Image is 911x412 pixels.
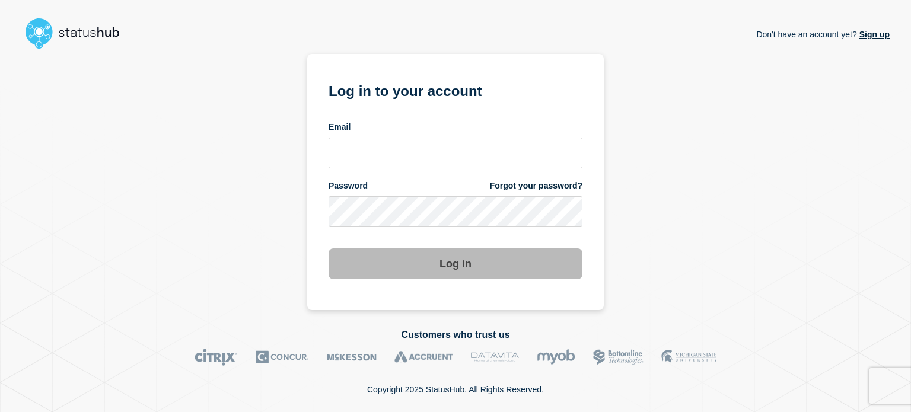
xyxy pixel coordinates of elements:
img: McKesson logo [327,349,377,366]
a: Forgot your password? [490,180,582,191]
button: Log in [329,248,582,279]
input: password input [329,196,582,227]
h1: Log in to your account [329,79,582,101]
img: Concur logo [256,349,309,366]
input: email input [329,138,582,168]
span: Email [329,122,351,133]
img: DataVita logo [471,349,519,366]
img: Accruent logo [394,349,453,366]
a: Sign up [857,30,890,39]
p: Don't have an account yet? [756,20,890,49]
span: Password [329,180,368,191]
h2: Customers who trust us [21,330,890,340]
img: myob logo [537,349,575,366]
img: MSU logo [661,349,716,366]
img: Citrix logo [195,349,238,366]
img: Bottomline logo [593,349,644,366]
img: StatusHub logo [21,14,134,52]
p: Copyright 2025 StatusHub. All Rights Reserved. [367,385,544,394]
